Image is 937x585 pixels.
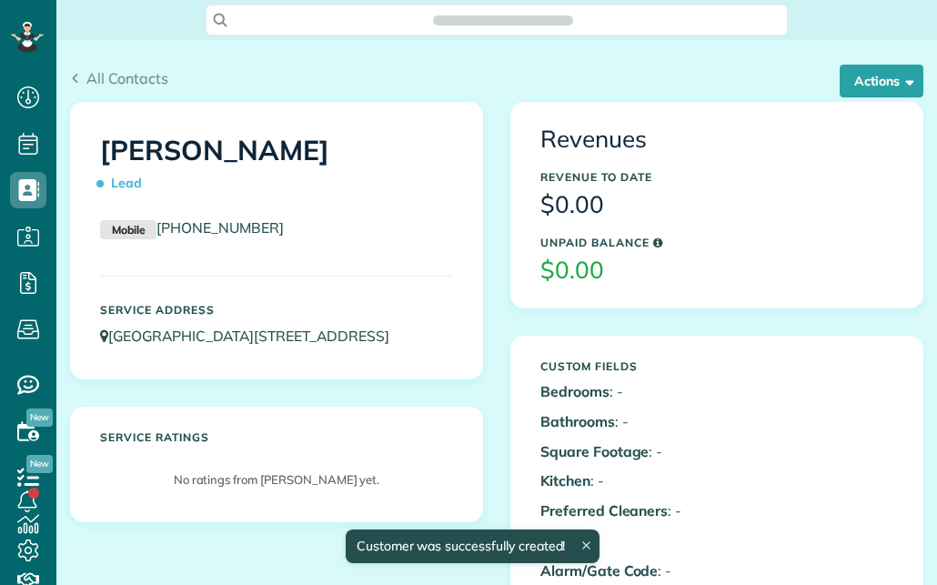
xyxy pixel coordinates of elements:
h5: Custom Fields [540,360,703,372]
h5: Unpaid Balance [540,237,893,248]
h3: $0.00 [540,257,893,284]
b: Alarm/Gate Code [540,561,658,580]
h5: Service Address [100,304,453,316]
div: Customer was successfully created! [346,530,600,563]
p: : - [540,441,703,462]
p: : - [540,470,703,491]
span: All Contacts [86,69,168,87]
h3: Revenues [540,126,893,153]
p: : - [540,381,703,402]
span: Search ZenMaid… [451,11,554,29]
a: All Contacts [70,67,168,89]
b: Bathrooms [540,412,615,430]
a: Mobile[PHONE_NUMBER] [100,218,284,237]
span: New [26,408,53,427]
button: Actions [840,65,923,97]
b: Bedrooms [540,382,610,400]
span: New [26,455,53,473]
small: Mobile [100,220,156,240]
p: : - [540,500,703,521]
a: [GEOGRAPHIC_DATA][STREET_ADDRESS] [100,327,407,345]
h1: [PERSON_NAME] [100,136,453,199]
b: Square Footage [540,442,649,460]
p: : - [540,411,703,432]
span: Lead [100,167,149,199]
h3: $0.00 [540,192,893,218]
b: Kitchen [540,471,590,489]
h5: Service ratings [100,431,453,443]
h5: Revenue to Date [540,171,893,183]
p: No ratings from [PERSON_NAME] yet. [109,471,444,489]
p: : - [540,530,703,551]
p: : - [540,560,703,581]
b: Preferred Cleaners [540,501,668,519]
